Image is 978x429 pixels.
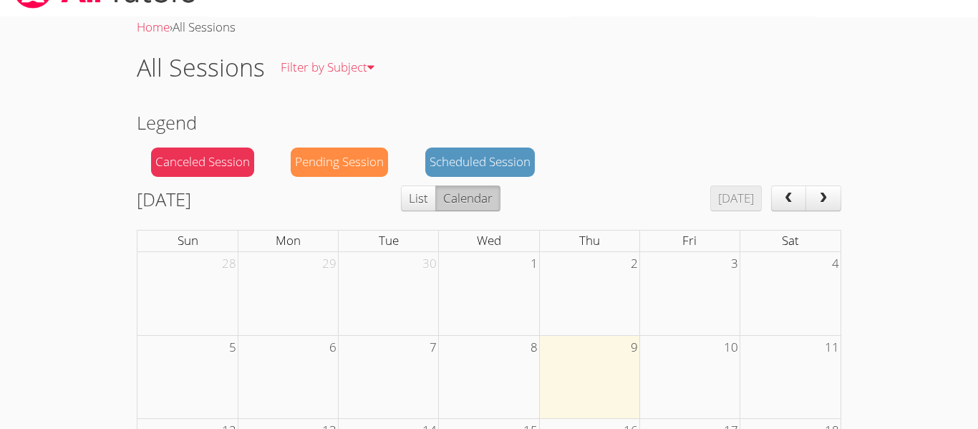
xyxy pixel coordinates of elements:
a: Home [137,19,170,35]
span: Tue [379,232,399,249]
span: 7 [428,336,438,360]
h1: All Sessions [137,49,265,86]
span: 3 [730,252,740,276]
button: Calendar [435,185,500,211]
span: 2 [629,252,639,276]
a: Filter by Subject [265,42,390,94]
button: prev [771,185,807,211]
span: 11 [823,336,841,360]
span: 30 [421,252,438,276]
span: 1 [529,252,539,276]
span: Wed [477,232,501,249]
button: List [401,185,436,211]
div: Canceled Session [151,148,254,177]
h2: [DATE] [137,185,191,213]
span: Thu [579,232,600,249]
span: Fri [682,232,697,249]
span: Mon [276,232,301,249]
div: Scheduled Session [425,148,535,177]
span: 6 [328,336,338,360]
span: 9 [629,336,639,360]
button: next [805,185,841,211]
span: Sun [178,232,198,249]
span: 4 [831,252,841,276]
span: 10 [722,336,740,360]
span: 29 [321,252,338,276]
div: Pending Session [291,148,388,177]
button: [DATE] [710,185,762,211]
span: 5 [228,336,238,360]
h2: Legend [137,109,841,136]
span: Sat [782,232,799,249]
span: All Sessions [173,19,236,35]
div: › [137,17,841,38]
span: 28 [221,252,238,276]
span: 8 [529,336,539,360]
